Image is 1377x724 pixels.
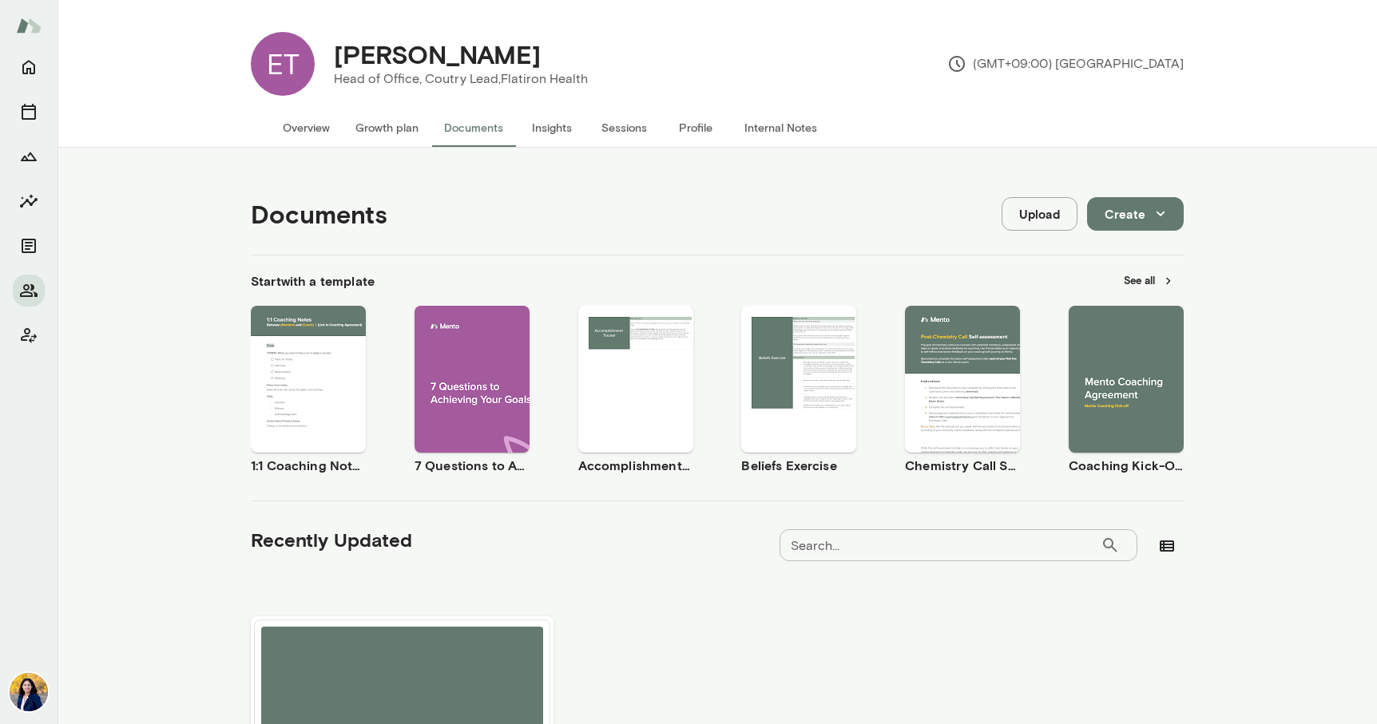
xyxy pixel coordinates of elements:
[251,271,375,291] h6: Start with a template
[343,109,431,147] button: Growth plan
[251,456,366,475] h6: 1:1 Coaching Notes
[251,527,412,552] h5: Recently Updated
[1114,268,1184,293] button: See all
[10,673,48,711] img: Jaya Jaware
[947,54,1184,73] p: (GMT+09:00) [GEOGRAPHIC_DATA]
[13,319,45,351] button: Client app
[251,32,315,96] div: ET
[905,456,1020,475] h6: Chemistry Call Self-Assessment [Coaches only]
[251,199,387,229] h4: Documents
[660,109,732,147] button: Profile
[270,109,343,147] button: Overview
[13,51,45,83] button: Home
[334,39,541,69] h4: [PERSON_NAME]
[732,109,830,147] button: Internal Notes
[516,109,588,147] button: Insights
[415,456,530,475] h6: 7 Questions to Achieving Your Goals
[578,456,693,475] h6: Accomplishment Tracker
[1087,197,1184,231] button: Create
[13,185,45,217] button: Insights
[431,109,516,147] button: Documents
[13,96,45,128] button: Sessions
[13,140,45,172] button: Growth Plan
[588,109,660,147] button: Sessions
[1069,456,1184,475] h6: Coaching Kick-Off | Coaching Agreement
[741,456,856,475] h6: Beliefs Exercise
[1002,197,1077,231] button: Upload
[13,275,45,307] button: Members
[16,10,42,41] img: Mento
[334,69,588,89] p: Head of Office, Coutry Lead, Flatiron Health
[13,230,45,262] button: Documents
